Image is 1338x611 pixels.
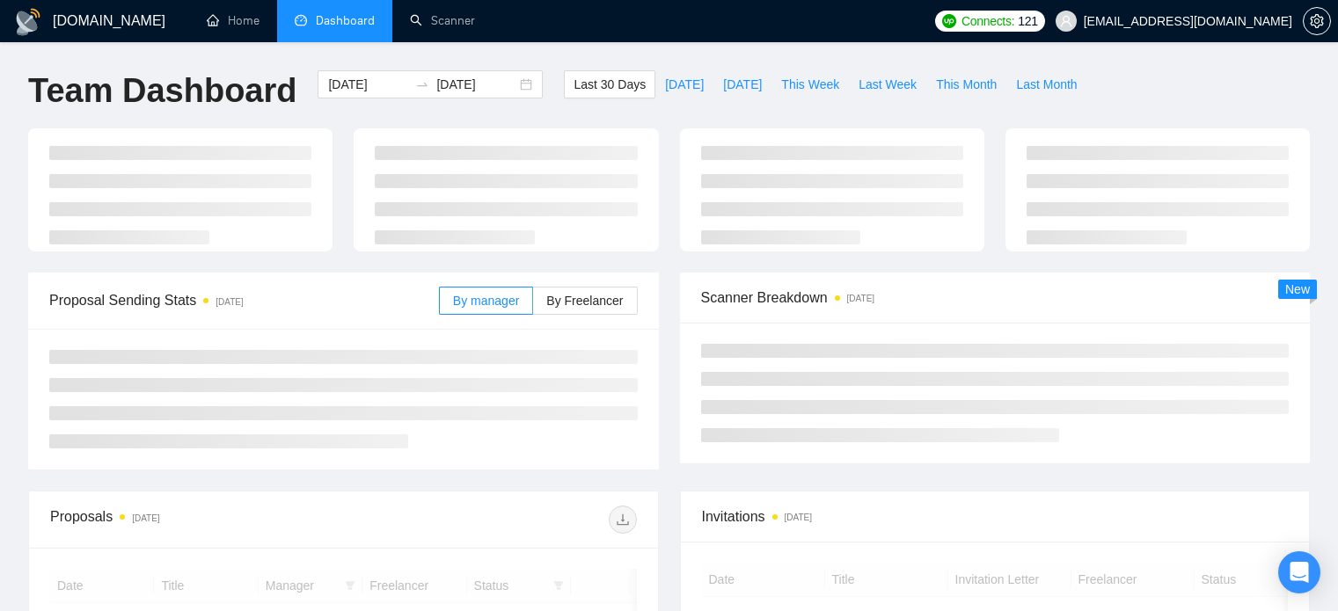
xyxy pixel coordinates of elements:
button: [DATE] [713,70,771,98]
span: [DATE] [665,75,704,94]
button: This Month [926,70,1006,98]
button: setting [1303,7,1331,35]
div: Open Intercom Messenger [1278,551,1320,593]
span: swap-right [415,77,429,91]
h1: Team Dashboard [28,70,296,112]
span: Last Month [1016,75,1077,94]
span: setting [1304,14,1330,28]
span: dashboard [295,14,307,26]
img: logo [14,8,42,36]
time: [DATE] [785,513,812,522]
span: Invitations [702,506,1289,527]
img: upwork-logo.png [942,14,956,28]
time: [DATE] [847,294,874,303]
span: Last Week [859,75,917,94]
span: Connects: [961,11,1014,31]
button: Last Week [849,70,926,98]
button: Last Month [1006,70,1086,98]
span: Last 30 Days [574,75,646,94]
div: Proposals [50,506,343,534]
span: Dashboard [316,13,375,28]
span: This Month [936,75,997,94]
span: user [1060,15,1072,27]
span: By Freelancer [546,294,623,308]
span: By manager [453,294,519,308]
input: Start date [328,75,408,94]
span: Scanner Breakdown [701,287,1290,309]
span: [DATE] [723,75,762,94]
a: setting [1303,14,1331,28]
a: homeHome [207,13,260,28]
span: Proposal Sending Stats [49,289,439,311]
span: This Week [781,75,839,94]
input: End date [436,75,516,94]
span: New [1285,282,1310,296]
time: [DATE] [216,297,243,307]
button: This Week [771,70,849,98]
span: to [415,77,429,91]
button: Last 30 Days [564,70,655,98]
button: [DATE] [655,70,713,98]
span: 121 [1018,11,1037,31]
a: searchScanner [410,13,475,28]
time: [DATE] [132,513,159,523]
